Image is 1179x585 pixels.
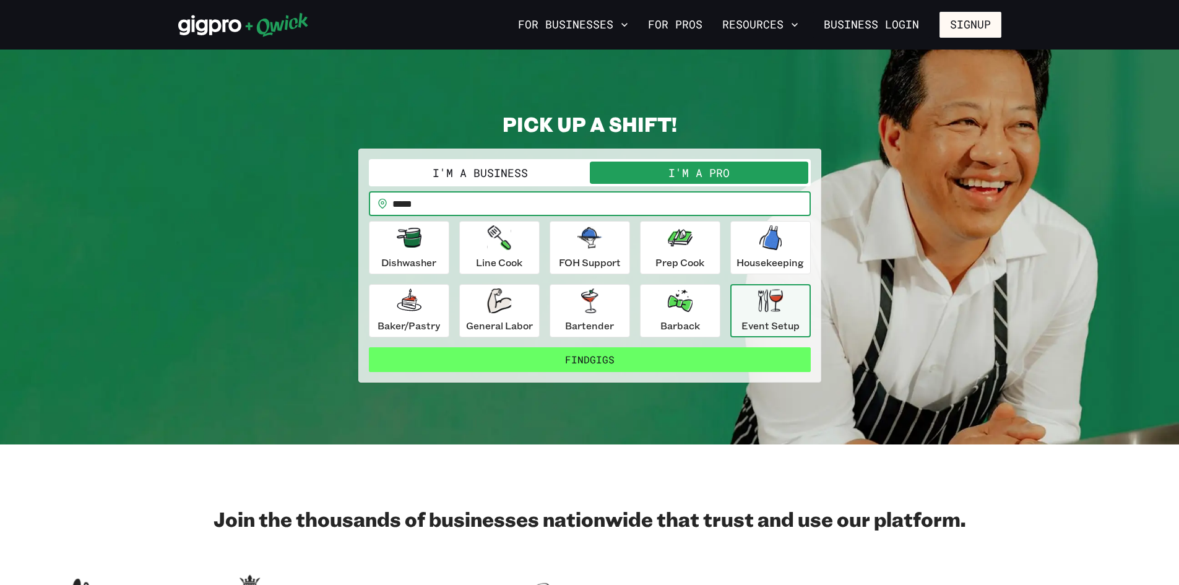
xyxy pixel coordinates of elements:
[513,14,633,35] button: For Businesses
[358,111,821,136] h2: PICK UP A SHIFT!
[559,255,621,270] p: FOH Support
[655,255,704,270] p: Prep Cook
[660,318,700,333] p: Barback
[369,221,449,274] button: Dishwasher
[730,221,811,274] button: Housekeeping
[178,506,1001,531] h2: Join the thousands of businesses nationwide that trust and use our platform.
[550,284,630,337] button: Bartender
[730,284,811,337] button: Event Setup
[371,162,590,184] button: I'm a Business
[590,162,808,184] button: I'm a Pro
[565,318,614,333] p: Bartender
[813,12,930,38] a: Business Login
[643,14,707,35] a: For Pros
[550,221,630,274] button: FOH Support
[741,318,800,333] p: Event Setup
[640,221,720,274] button: Prep Cook
[939,12,1001,38] button: Signup
[717,14,803,35] button: Resources
[378,318,440,333] p: Baker/Pastry
[476,255,522,270] p: Line Cook
[466,318,533,333] p: General Labor
[459,284,540,337] button: General Labor
[369,347,811,372] button: FindGigs
[459,221,540,274] button: Line Cook
[640,284,720,337] button: Barback
[381,255,436,270] p: Dishwasher
[736,255,804,270] p: Housekeeping
[369,284,449,337] button: Baker/Pastry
